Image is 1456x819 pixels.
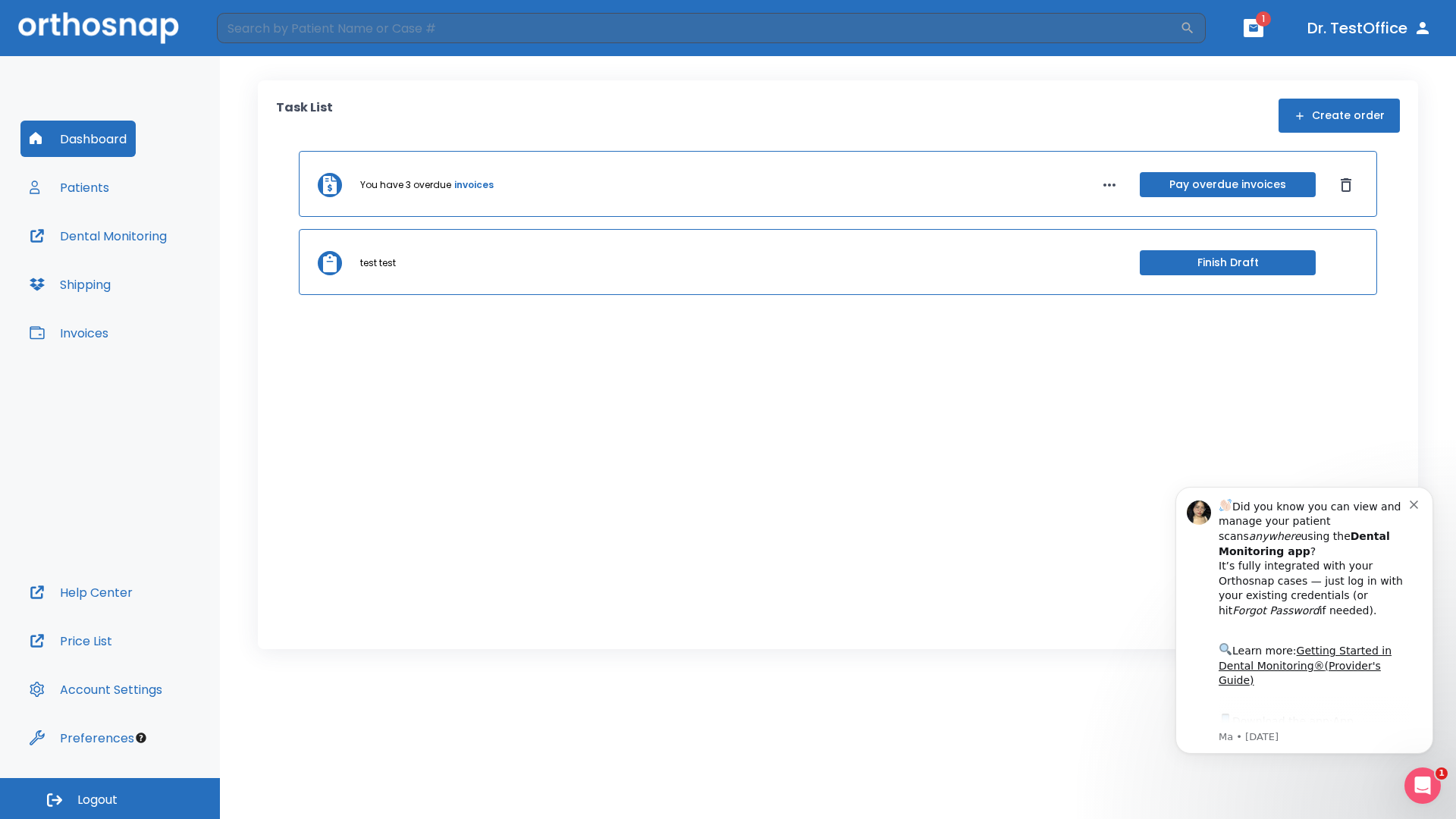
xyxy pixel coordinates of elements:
[1279,99,1400,133] button: Create order
[1436,767,1448,780] span: 1
[1140,250,1316,275] button: Finish Draft
[1140,172,1316,197] button: Pay overdue invoices
[1404,767,1441,804] iframe: Intercom live chat
[18,12,179,43] img: Orthosnap
[66,251,201,278] a: App Store
[20,121,136,157] button: Dashboard
[20,315,118,351] button: Invoices
[276,99,333,133] p: Task List
[66,266,257,280] p: Message from Ma, sent 1w ago
[66,247,257,325] div: Download the app: | ​ Let us know if you need help getting started!
[1301,14,1438,42] button: Dr. TestOffice
[217,13,1180,43] input: Search by Patient Name or Case #
[20,169,118,206] button: Patients
[20,266,120,303] button: Shipping
[257,33,269,45] button: Dismiss notification
[134,731,148,745] div: Tooltip anchor
[20,623,121,659] button: Price List
[20,218,176,254] button: Dental Monitoring
[1256,11,1271,27] span: 1
[20,671,171,708] button: Account Settings
[20,720,143,756] button: Preferences
[77,792,118,808] span: Logout
[1153,464,1456,778] iframe: Intercom notifications message
[360,178,451,192] p: You have 3 overdue
[454,178,494,192] a: invoices
[360,256,396,270] p: test test
[1334,173,1358,197] button: Dismiss
[20,574,142,610] button: Help Center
